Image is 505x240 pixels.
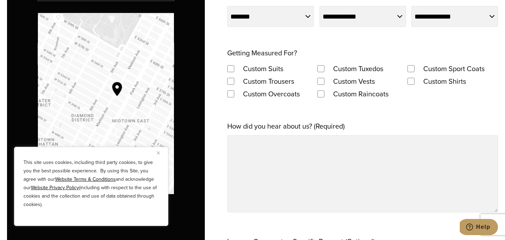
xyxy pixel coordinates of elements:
[157,149,165,157] button: Close
[157,151,160,155] img: Close
[236,62,290,75] label: Custom Suits
[55,176,116,183] a: Website Terms & Conditions
[326,75,382,88] label: Custom Vests
[31,184,79,191] a: Website Privacy Policy
[227,120,345,132] label: How did you hear about us? (Required)
[326,88,396,100] label: Custom Raincoats
[227,47,297,59] legend: Getting Measured For?
[38,13,174,194] img: Google map with pin showing Alan David location at Madison Avenue & 53rd Street NY
[416,75,473,88] label: Custom Shirts
[236,88,307,100] label: Custom Overcoats
[326,62,390,75] label: Custom Tuxedos
[460,219,498,236] iframe: Opens a widget where you can chat to one of our agents
[23,158,159,209] p: This site uses cookies, including third party cookies, to give you the best possible experience. ...
[38,13,174,194] a: Map to Alan David Custom
[416,62,492,75] label: Custom Sport Coats
[236,75,301,88] label: Custom Trousers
